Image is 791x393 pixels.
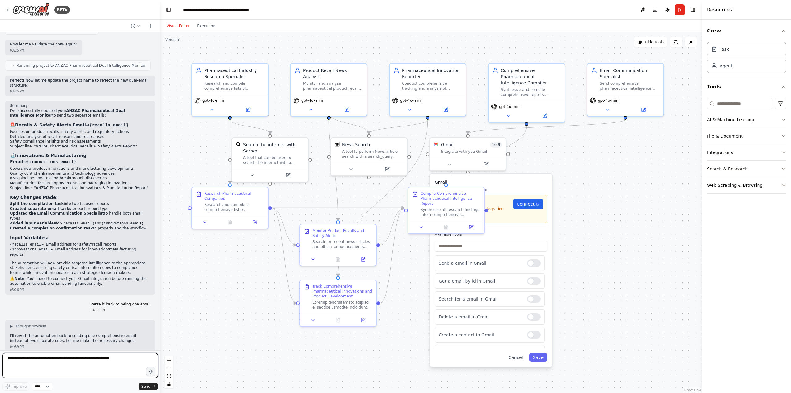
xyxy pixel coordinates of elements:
button: Open in side panel [626,106,661,113]
button: Open in side panel [231,106,265,113]
div: GmailGmail1of9Integrate with you GmailGmailIntegrate with you GmailNot connectedConnect to use th... [429,137,506,171]
h4: Resources [707,6,732,14]
strong: Recalls & Safety Alerts Email [15,122,86,127]
button: No output available [433,224,459,231]
div: A tool to perform News article search with a search_query. [342,149,403,159]
button: zoom in [165,356,173,364]
div: Search for recent news articles and official announcements regarding pharmaceutical product recal... [312,239,372,249]
li: Quality control enhancements and technology advances [10,171,150,176]
div: Comprehensive Pharmaceutical Intelligence CompilerSynthesize and compile comprehensive reports co... [488,63,565,123]
strong: Created separate email tasks [10,207,71,211]
div: React Flow controls [165,356,173,388]
code: {innovations_email} [101,221,144,226]
strong: Innovations & Manufacturing Email [10,153,86,164]
div: Pharmaceutical Industry Research Specialist [204,67,264,80]
g: Edge from 8513d56b-9ff7-4d75-9f61-5e0b7ac68983 to a324845b-8053-435f-8356-1e6a5bff1c3f [227,120,233,183]
g: Edge from 3793e544-8dfd-452c-825e-83dd3f4fdd8f to ddcaa953-ccf0-43fa-98a7-081b4867b0d8 [443,126,530,183]
div: Track Comprehensive Pharmaceutical Innovations and Product Development [312,284,372,299]
p: The automation will now provide targeted intelligence to the appropriate stakeholders, ensuring s... [10,261,150,276]
code: {recalls_email} [90,123,129,128]
p: Get a email by id in Gmail [439,278,522,284]
li: Focuses on product recalls, safety alerts, and regulatory actions [10,130,150,135]
p: I've successfully updated your to send two separate emails: [10,109,150,118]
div: Conduct comprehensive tracking and analysis of pharmaceutical innovations, R&D developments, clin... [402,81,462,91]
button: No output available [325,256,351,263]
g: Edge from 2db27b1e-4f90-4066-a590-93e572684005 to 1e0f824a-0679-4912-a28f-d78f534326b4 [366,120,431,134]
div: Comprehensive Pharmaceutical Intelligence Compiler [501,67,561,86]
li: Subject line: "ANZAC Pharmaceutical Recalls & Safety Alerts Report" [10,144,150,149]
button: File & Document [707,128,786,144]
p: Now let me validate the crew again: [10,42,77,47]
div: Synthesize and compile comprehensive reports combining company profiles, product recalls, and new... [501,87,561,97]
button: Improve [2,382,29,391]
div: Crew [707,40,786,78]
span: gpt-4o-mini [400,98,422,103]
div: Compile Comprehensive Pharmaceutical Intelligence Report [421,191,480,206]
img: SerperDevTool [236,142,241,147]
button: No output available [325,316,351,324]
li: into two focused reports [10,202,150,207]
div: Research Pharmaceutical CompaniesResearch and compile a comprehensive list of pharmaceutical comp... [191,187,269,229]
strong: Note [15,276,24,281]
div: Pharmaceutical Industry Research SpecialistResearch and compile comprehensive lists of pharmaceut... [191,63,269,117]
code: {recalls_email} [10,242,43,247]
button: Web Scraping & Browsing [707,177,786,193]
div: Version 1 [165,37,181,42]
div: Research and compile a comprehensive list of pharmaceutical companies operating in [GEOGRAPHIC_DA... [204,202,264,212]
span: gpt-4o-mini [301,98,323,103]
code: {innovations_email} [10,247,52,252]
div: Gmail [441,142,454,148]
g: Edge from 5195e6bd-f95a-4996-93c1-f9ec04a12d29 to ddcaa953-ccf0-43fa-98a7-081b4867b0d8 [380,205,404,248]
li: Covers new product innovations and manufacturing developments [10,166,150,171]
label: Available Tools [435,232,547,237]
a: Connect [513,199,543,209]
code: {recalls_email} [61,221,95,226]
button: fit view [165,372,173,380]
img: Gmail [434,142,438,147]
span: Thought process [15,324,46,329]
span: Send [141,384,150,389]
p: Delete a email in Gmail [439,314,522,320]
div: Send comprehensive pharmaceutical intelligence reports via email to designated recipients: recall... [600,81,660,91]
a: React Flow attribution [684,388,701,392]
p: verse it back to being one email [91,302,150,307]
span: Renaming project to ANZAC Pharmaceutical Dual Intelligence Monitor [16,63,146,68]
p: I'll revert the automation back to sending one comprehensive email instead of two separate ones. ... [10,334,150,343]
button: Save [529,353,547,362]
div: Synthesize all research findings into a comprehensive pharmaceutical industry intelligence report... [421,207,480,217]
div: Pharmaceutical Innovation ReporterConduct comprehensive tracking and analysis of pharmaceutical i... [389,63,466,117]
div: 03:25 PM [10,89,150,94]
p: Integrate with you Gmail [435,186,547,193]
div: A tool that can be used to search the internet with a search_query. Supports different search typ... [243,155,304,165]
button: Open in side panel [460,224,482,231]
button: Open in side panel [271,172,306,179]
p: Search for a email in Gmail [439,296,522,302]
span: gpt-4o-mini [202,98,224,103]
span: Hide Tools [645,40,664,45]
button: No output available [217,219,243,226]
h2: Summary [10,104,150,109]
div: Product Recall News AnalystMonitor and analyze pharmaceutical product recalls and safety alerts f... [290,63,367,117]
div: Monitor Product Recalls and Safety Alerts [312,228,372,238]
strong: Split the compilation task [10,202,64,206]
g: Edge from 8cc9f46c-b31a-4795-b973-a24d8bde6b63 to 1e0f824a-0679-4912-a28f-d78f534326b4 [326,113,372,134]
div: Research and compile comprehensive lists of pharmaceutical companies in [GEOGRAPHIC_DATA] and [GE... [204,81,264,91]
li: Subject line: "ANZAC Pharmaceutical Innovations & Manufacturing Report" [10,186,150,191]
div: Product Recall News Analyst [303,67,363,80]
div: Email Communication SpecialistSend comprehensive pharmaceutical intelligence reports via email to... [587,63,664,117]
button: Crew [707,22,786,40]
g: Edge from a324845b-8053-435f-8356-1e6a5bff1c3f to 5195e6bd-f95a-4996-93c1-f9ec04a12d29 [272,205,296,248]
button: ▶Thought process [10,324,46,329]
button: Hide right sidebar [688,6,697,14]
h3: 🚨 → [10,122,150,128]
g: Edge from a324845b-8053-435f-8356-1e6a5bff1c3f to f0fc43f1-91ae-4c45-999b-03b56fb01c41 [272,205,296,306]
div: News Search [342,142,370,148]
button: Execution [193,22,219,30]
li: R&D pipeline updates and breakthrough discoveries [10,176,150,181]
div: Track Comprehensive Pharmaceutical Innovations and Product DevelopmentLoremip dolorsitametc adipi... [299,280,377,327]
li: to properly end the workflow [10,226,150,231]
p: Perfect! Now let me update the project name to reflect the new dual-email structure: [10,78,150,88]
h3: 🔬 → [10,152,150,165]
div: Monitor and analyze pharmaceutical product recalls and safety alerts from Australian and New Zeal... [303,81,363,91]
button: Integrations [707,144,786,160]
